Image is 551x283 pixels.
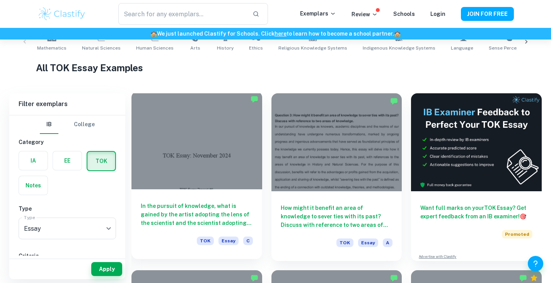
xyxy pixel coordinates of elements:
[461,7,514,21] button: JOIN FOR FREE
[420,204,532,221] h6: Want full marks on your TOK Essay ? Get expert feedback from an IB examiner!
[528,256,543,271] button: Help and Feedback
[358,238,378,247] span: Essay
[19,218,116,239] div: Essay
[136,45,174,51] span: Human Sciences
[87,152,115,170] button: TOK
[19,138,116,146] h6: Category
[363,45,435,51] span: Indigenous Knowledge Systems
[502,230,532,238] span: Promoted
[19,252,116,260] h6: Criteria
[489,45,529,51] span: Sense Perception
[190,45,200,51] span: Arts
[300,9,336,18] p: Exemplars
[131,93,262,261] a: In the pursuit of knowledge, what is gained by the artist adopting the lens of the scientist and ...
[451,45,473,51] span: Language
[19,176,48,195] button: Notes
[271,93,402,261] a: How might it benefit an area of knowledge to sever ties with its past? Discuss with reference to ...
[24,214,35,221] label: Type
[40,115,95,134] div: Filter type choice
[281,204,393,229] h6: How might it benefit an area of knowledge to sever ties with its past? Discuss with reference to ...
[519,274,527,282] img: Marked
[197,237,214,245] span: TOK
[118,3,246,25] input: Search for any exemplars...
[351,10,378,19] p: Review
[19,151,48,170] button: IA
[19,204,116,213] h6: Type
[430,11,445,17] a: Login
[394,31,401,37] span: 🏫
[411,93,542,261] a: Want full marks on yourTOK Essay? Get expert feedback from an IB examiner!PromotedAdvertise with ...
[278,45,347,51] span: Religious Knowledge Systems
[82,45,121,51] span: Natural Sciences
[251,274,258,282] img: Marked
[91,262,122,276] button: Apply
[383,238,392,247] span: A
[251,95,258,103] img: Marked
[74,115,95,134] button: College
[411,93,542,191] img: Thumbnail
[218,237,239,245] span: Essay
[520,213,526,220] span: 🎯
[2,29,549,38] h6: We just launched Clastify for Schools. Click to learn how to become a school partner.
[249,45,263,51] span: Ethics
[37,45,67,51] span: Mathematics
[217,45,234,51] span: History
[390,97,398,105] img: Marked
[150,31,157,37] span: 🏫
[530,274,538,282] div: Premium
[38,6,87,22] img: Clastify logo
[390,274,398,282] img: Marked
[275,31,287,37] a: here
[336,238,353,247] span: TOK
[419,254,456,259] a: Advertise with Clastify
[53,151,82,170] button: EE
[243,237,253,245] span: C
[141,202,253,227] h6: In the pursuit of knowledge, what is gained by the artist adopting the lens of the scientist and ...
[36,61,515,75] h1: All TOK Essay Examples
[393,11,415,17] a: Schools
[40,115,58,134] button: IB
[9,93,125,115] h6: Filter exemplars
